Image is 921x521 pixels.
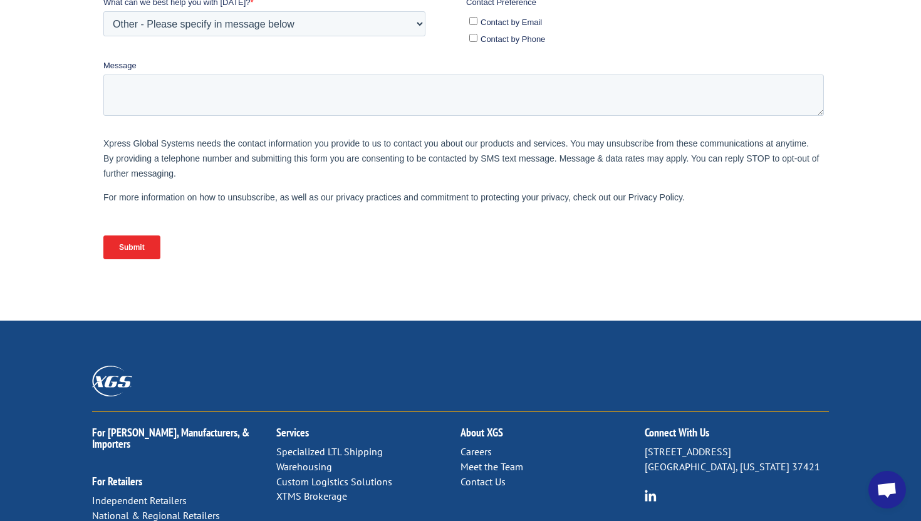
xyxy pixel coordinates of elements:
span: Last name [363,1,401,11]
a: For [PERSON_NAME], Manufacturers, & Importers [92,425,249,451]
p: [STREET_ADDRESS] [GEOGRAPHIC_DATA], [US_STATE] 37421 [645,445,829,475]
a: XTMS Brokerage [276,490,347,502]
span: Phone number [363,53,416,62]
a: Services [276,425,309,440]
span: Contact Preference [363,104,433,113]
a: Specialized LTL Shipping [276,445,383,458]
a: Meet the Team [460,460,523,473]
a: Custom Logistics Solutions [276,475,392,488]
span: Contact by Email [377,124,439,133]
a: Warehousing [276,460,332,473]
a: For Retailers [92,474,142,488]
img: XGS_Logos_ALL_2024_All_White [92,366,132,396]
a: Independent Retailers [92,494,187,507]
h2: Connect With Us [645,427,829,445]
a: Open chat [868,471,906,508]
a: Contact Us [460,475,506,488]
a: About XGS [460,425,503,440]
input: Contact by Email [366,123,374,132]
span: Contact by Phone [377,141,442,150]
input: Contact by Phone [366,140,374,148]
a: Careers [460,445,492,458]
img: group-6 [645,490,657,502]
